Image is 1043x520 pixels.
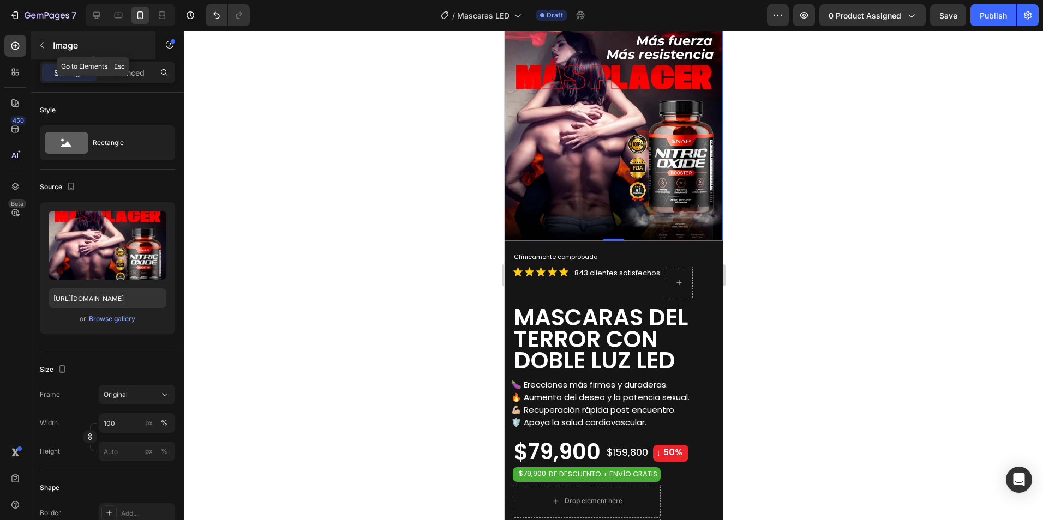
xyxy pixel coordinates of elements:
[819,4,926,26] button: 0 product assigned
[49,211,166,280] img: preview-image
[970,4,1016,26] button: Publish
[40,390,60,400] label: Frame
[161,446,167,456] div: %
[88,313,136,324] button: Browse gallery
[457,10,509,21] span: Mascaras LED
[10,116,26,125] div: 450
[547,10,563,20] span: Draft
[206,4,250,26] div: Undo/Redo
[89,314,135,324] div: Browse gallery
[142,445,155,458] button: %
[49,288,166,308] input: https://example.com/image.jpg
[145,418,153,428] div: px
[99,413,175,433] input: px%
[121,509,172,518] div: Add...
[53,39,146,52] p: Image
[1006,467,1032,493] div: Open Intercom Messenger
[99,385,175,404] button: Original
[145,446,153,456] div: px
[4,4,81,26] button: 7
[107,67,145,78] p: Advanced
[930,4,966,26] button: Save
[54,67,85,78] p: Settings
[980,10,1007,21] div: Publish
[93,130,159,155] div: Rectangle
[71,9,76,22] p: 7
[104,390,128,400] span: Original
[829,10,901,21] span: 0 product assigned
[40,362,69,377] div: Size
[161,418,167,428] div: %
[40,446,60,456] label: Height
[8,199,26,208] div: Beta
[80,312,86,325] span: or
[40,508,61,518] div: Border
[939,11,957,20] span: Save
[505,31,723,520] iframe: Design area
[40,180,77,195] div: Source
[158,445,171,458] button: px
[99,442,175,461] input: px%
[40,418,58,428] label: Width
[40,483,59,493] div: Shape
[452,10,455,21] span: /
[142,416,155,430] button: %
[40,105,56,115] div: Style
[158,416,171,430] button: px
